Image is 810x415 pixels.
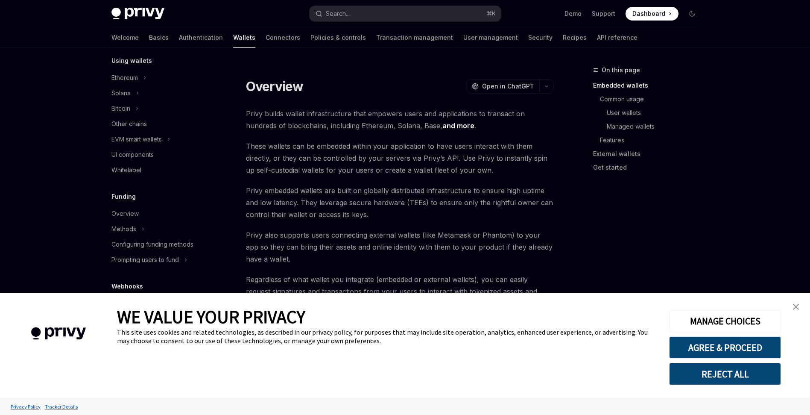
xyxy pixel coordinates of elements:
[602,65,640,75] span: On this page
[13,315,104,352] img: company logo
[111,27,139,48] a: Welcome
[600,133,706,147] a: Features
[111,281,143,291] h5: Webhooks
[442,121,474,130] a: and more
[685,7,699,21] button: Toggle dark mode
[463,27,518,48] a: User management
[266,27,300,48] a: Connectors
[593,161,706,174] a: Get started
[111,150,154,160] div: UI components
[669,310,781,332] button: MANAGE CHOICES
[111,224,136,234] div: Methods
[246,229,554,265] span: Privy also supports users connecting external wallets (like Metamask or Phantom) to your app so t...
[117,306,305,328] span: WE VALUE YOUR PRIVACY
[487,10,496,17] span: ⌘ K
[787,298,804,315] a: close banner
[528,27,553,48] a: Security
[105,206,214,221] a: Overview
[669,363,781,385] button: REJECT ALL
[326,9,350,19] div: Search...
[310,6,501,21] button: Search...⌘K
[246,274,554,309] span: Regardless of what wallet you integrate (embedded or external wallets), you can easily request si...
[111,239,193,250] div: Configuring funding methods
[149,27,169,48] a: Basics
[793,304,799,310] img: close banner
[117,328,656,345] div: This site uses cookies and related technologies, as described in our privacy policy, for purposes...
[111,73,138,83] div: Ethereum
[593,147,706,161] a: External wallets
[600,92,706,106] a: Common usage
[179,27,223,48] a: Authentication
[111,103,130,114] div: Bitcoin
[482,82,534,91] span: Open in ChatGPT
[111,191,136,202] h5: Funding
[466,79,539,94] button: Open in ChatGPT
[597,27,637,48] a: API reference
[233,27,255,48] a: Wallets
[105,147,214,162] a: UI components
[111,165,141,175] div: Whitelabel
[43,399,80,414] a: Tracker Details
[111,119,147,129] div: Other chains
[105,162,214,178] a: Whitelabel
[111,255,179,265] div: Prompting users to fund
[564,9,582,18] a: Demo
[111,134,162,144] div: EVM smart wallets
[626,7,678,21] a: Dashboard
[632,9,665,18] span: Dashboard
[111,8,164,20] img: dark logo
[246,79,304,94] h1: Overview
[105,116,214,132] a: Other chains
[310,27,366,48] a: Policies & controls
[246,185,554,221] span: Privy embedded wallets are built on globally distributed infrastructure to ensure high uptime and...
[592,9,615,18] a: Support
[607,120,706,133] a: Managed wallets
[246,108,554,132] span: Privy builds wallet infrastructure that empowers users and applications to transact on hundreds o...
[105,237,214,252] a: Configuring funding methods
[376,27,453,48] a: Transaction management
[9,399,43,414] a: Privacy Policy
[607,106,706,120] a: User wallets
[669,336,781,359] button: AGREE & PROCEED
[111,209,139,219] div: Overview
[563,27,587,48] a: Recipes
[593,79,706,92] a: Embedded wallets
[246,140,554,176] span: These wallets can be embedded within your application to have users interact with them directly, ...
[111,88,131,98] div: Solana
